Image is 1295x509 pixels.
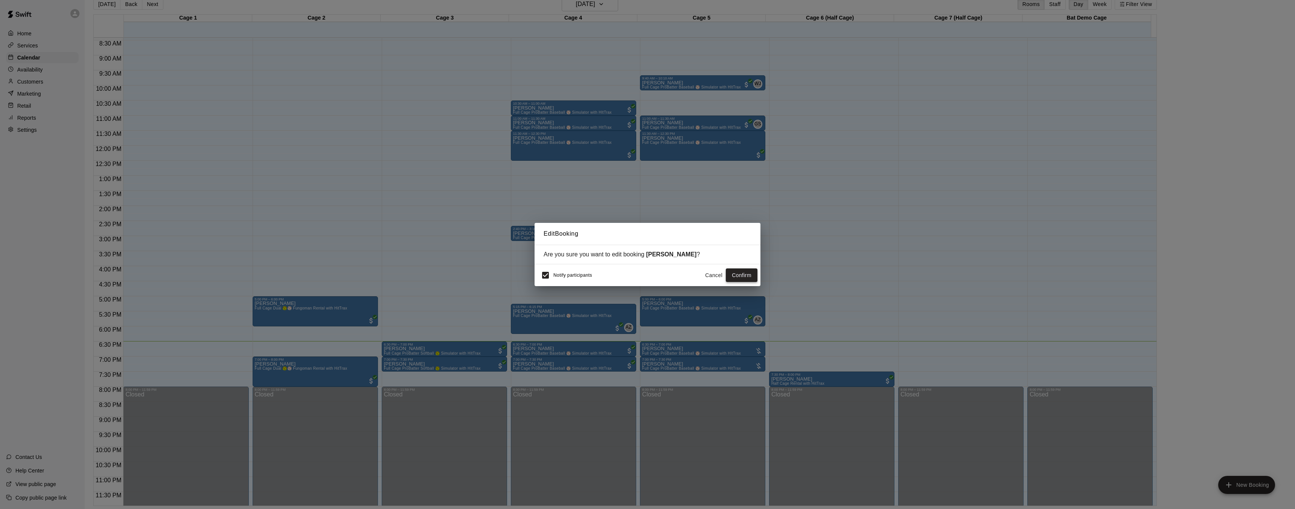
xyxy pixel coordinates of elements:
[553,273,592,278] span: Notify participants
[544,251,751,258] div: Are you sure you want to edit booking ?
[726,268,757,282] button: Confirm
[702,268,726,282] button: Cancel
[646,251,696,258] strong: [PERSON_NAME]
[535,223,760,245] h2: Edit Booking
